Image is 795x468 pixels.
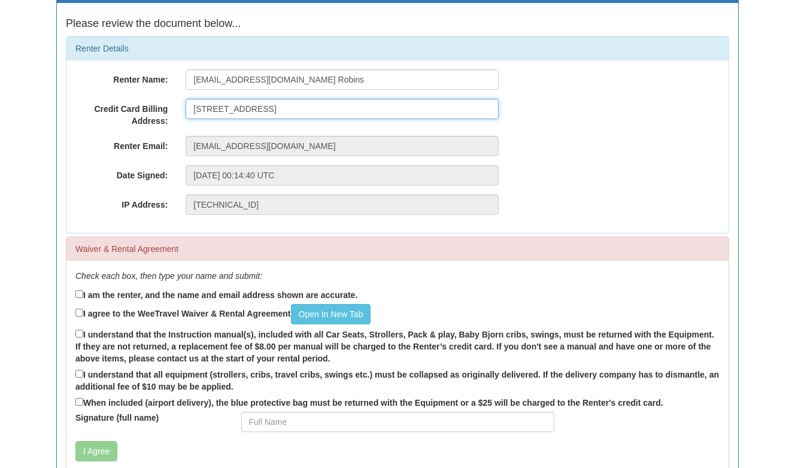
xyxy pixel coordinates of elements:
[75,327,720,364] label: I understand that the Instruction manual(s), included with all Car Seats, Strollers, Pack & play,...
[66,37,729,60] div: Renter Details
[75,290,83,298] input: I am the renter, and the name and email address shown are accurate.
[75,367,720,393] label: I understand that all equipment (strollers, cribs, travel cribs, swings etc.) must be collapsed a...
[75,370,83,378] input: I understand that all equipment (strollers, cribs, travel cribs, swings etc.) must be collapsed a...
[75,398,83,406] input: When included (airport delivery), the blue protective bag must be returned with the Equipment or ...
[66,18,729,30] h4: Please review the document below...
[66,165,177,181] label: Date Signed:
[75,309,83,317] input: I agree to the WeeTravel Waiver & Rental AgreementOpen In New Tab
[241,412,554,432] input: Full Name
[75,396,663,409] label: When included (airport delivery), the blue protective bag must be returned with the Equipment or ...
[291,304,371,324] a: Open In New Tab
[75,288,357,301] label: I am the renter, and the name and email address shown are accurate.
[66,412,232,424] label: Signature (full name)
[66,99,177,127] label: Credit Card Billing Address:
[75,441,117,461] button: I Agree
[66,195,177,211] label: IP Address:
[75,271,262,281] em: Check each box, then type your name and submit:
[66,69,177,86] label: Renter Name:
[66,136,177,152] label: Renter Email:
[66,237,729,261] div: Waiver & Rental Agreement
[75,330,83,338] input: I understand that the Instruction manual(s), included with all Car Seats, Strollers, Pack & play,...
[75,304,371,324] label: I agree to the WeeTravel Waiver & Rental Agreement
